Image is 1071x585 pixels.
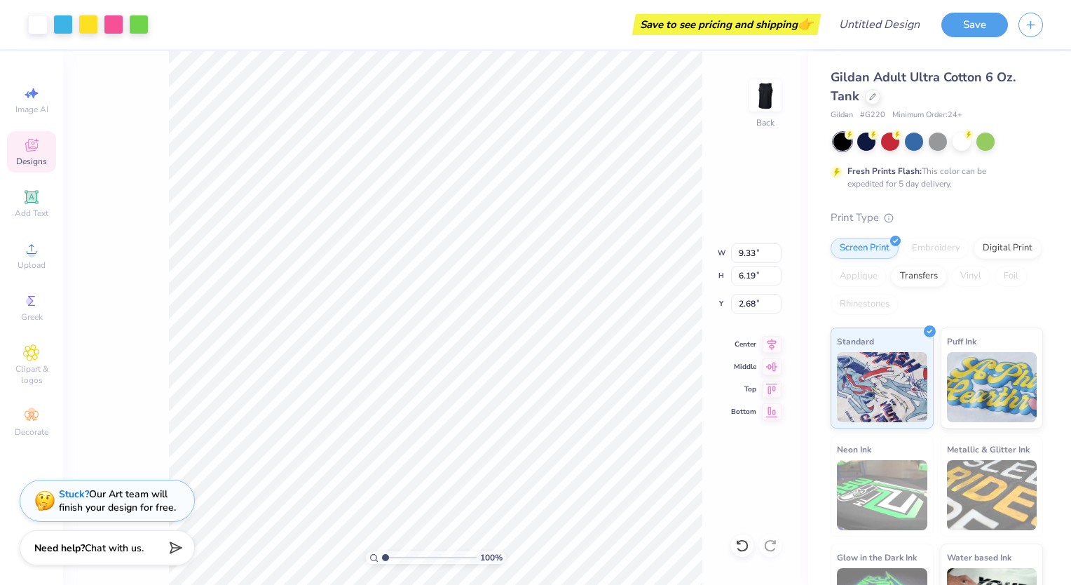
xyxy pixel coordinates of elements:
[731,362,756,372] span: Middle
[947,334,976,349] span: Puff Ink
[480,551,503,564] span: 100 %
[837,442,871,457] span: Neon Ink
[15,104,48,115] span: Image AI
[974,238,1042,259] div: Digital Print
[756,116,775,129] div: Back
[34,542,85,555] strong: Need help?
[995,266,1028,287] div: Foil
[860,109,885,121] span: # G220
[731,339,756,349] span: Center
[21,311,43,323] span: Greek
[16,156,47,167] span: Designs
[18,260,46,271] span: Upload
[831,266,887,287] div: Applique
[831,69,1016,105] span: Gildan Adult Ultra Cotton 6 Oz. Tank
[947,550,1011,565] span: Water based Ink
[731,407,756,417] span: Bottom
[847,166,922,177] strong: Fresh Prints Flash:
[15,426,48,438] span: Decorate
[85,542,144,555] span: Chat with us.
[59,487,176,514] div: Our Art team will finish your design for free.
[59,487,89,501] strong: Stuck?
[837,334,874,349] span: Standard
[751,81,779,109] img: Back
[831,294,899,315] div: Rhinestones
[947,442,1030,457] span: Metallic & Glitter Ink
[731,384,756,394] span: Top
[892,109,962,121] span: Minimum Order: 24 +
[947,352,1037,422] img: Puff Ink
[798,15,813,32] span: 👉
[903,238,969,259] div: Embroidery
[831,238,899,259] div: Screen Print
[837,550,917,565] span: Glow in the Dark Ink
[847,165,1020,190] div: This color can be expedited for 5 day delivery.
[951,266,990,287] div: Vinyl
[941,13,1008,37] button: Save
[7,363,56,386] span: Clipart & logos
[15,208,48,219] span: Add Text
[831,109,853,121] span: Gildan
[837,460,927,530] img: Neon Ink
[837,352,927,422] img: Standard
[636,14,817,35] div: Save to see pricing and shipping
[947,460,1037,530] img: Metallic & Glitter Ink
[891,266,947,287] div: Transfers
[831,210,1043,226] div: Print Type
[828,11,931,39] input: Untitled Design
